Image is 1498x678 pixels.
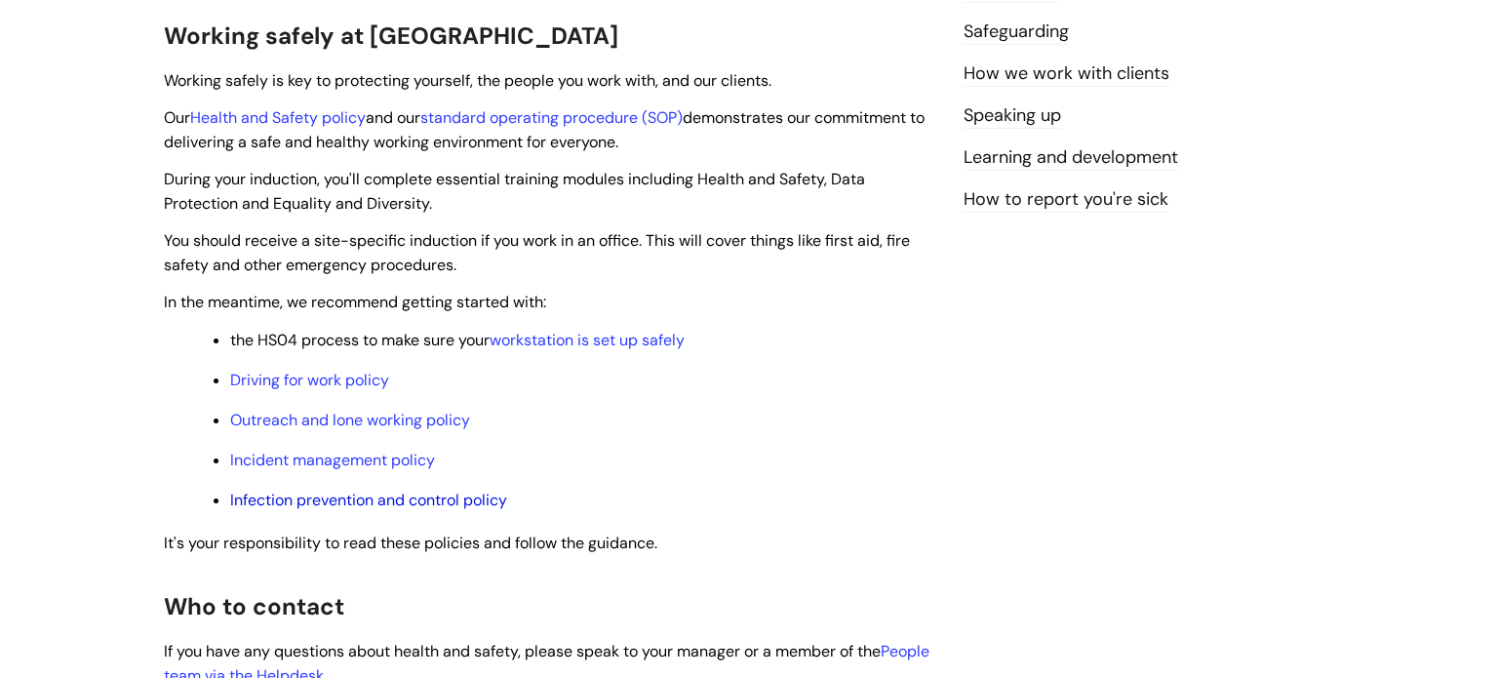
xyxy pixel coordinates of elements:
[230,490,507,510] a: Infection prevention and control policy
[230,450,435,470] a: Incident management policy
[164,107,925,152] span: Our and our demonstrates our commitment to delivering a safe and healthy working environment for ...
[164,533,657,553] span: It's your responsibility to read these policies and follow the guidance.
[964,20,1069,45] a: Safeguarding
[230,330,685,350] span: the HS04 process to make sure your
[164,20,618,51] span: Working safely at [GEOGRAPHIC_DATA]
[164,230,910,275] span: You should receive a site-specific induction if you work in an office. This will cover things lik...
[230,410,470,430] a: Outreach and lone working policy
[164,169,865,214] span: During your induction, you'll complete essential training modules including Health and Safety, Da...
[964,187,1168,213] a: How to report you're sick
[490,330,685,350] a: workstation is set up safely
[164,292,546,312] span: In the meantime, we recommend getting started with:
[420,107,683,128] a: standard operating procedure (SOP)
[964,61,1169,87] a: How we work with clients
[230,370,389,390] a: Driving for work policy
[964,145,1178,171] a: Learning and development
[164,591,344,621] span: Who to contact
[190,107,366,128] a: Health and Safety policy
[164,70,771,91] span: Working safely is key to protecting yourself, the people you work with, and our clients.
[964,103,1061,129] a: Speaking up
